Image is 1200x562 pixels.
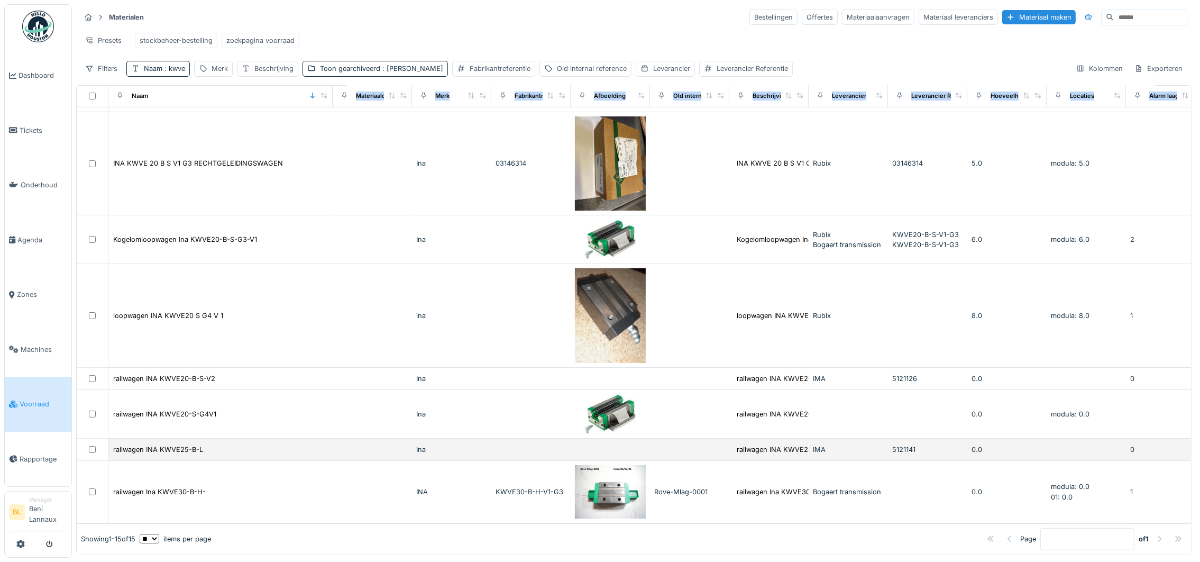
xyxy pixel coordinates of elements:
[5,158,71,213] a: Onderhoud
[254,64,294,74] div: Beschrijving
[737,409,840,419] div: railwagen INA KWVE20-S-G4V1
[496,487,566,497] div: KWVE30-B-H-V1-G3
[81,534,135,544] div: Showing 1 - 15 of 15
[813,312,831,320] span: Rubix
[29,496,67,504] div: Manager
[1051,493,1073,501] span: 01: 0.0
[140,35,213,46] div: stockbeheer-bestelling
[653,64,690,74] div: Leverancier
[515,92,570,101] div: Fabrikantreferentie
[575,220,646,259] img: Kogelomloopwagen Ina KWVE20-B-S-G3-V1
[113,487,206,497] div: railwagen Ina KWVE30-B-H-
[20,454,67,464] span: Rapportage
[892,231,959,239] span: KWVE20-B-S-V1-G3
[5,213,71,268] a: Agenda
[737,311,917,321] div: loopwagen INA KWVE20 S G4 V 1 INA KWVE 20 B SL...
[972,311,1042,321] div: 8.0
[717,64,788,74] div: Leverancier Referentie
[673,92,737,101] div: Old internal reference
[162,65,185,72] span: : kwve
[813,231,831,239] span: Rubix
[972,487,1042,497] div: 0.0
[226,35,295,46] div: zoekpagina voorraad
[737,445,827,455] div: railwagen INA KWVE25-B-L
[140,534,211,544] div: items per page
[972,158,1042,168] div: 5.0
[416,311,487,321] div: ina
[749,10,798,25] div: Bestellingen
[813,241,881,249] span: Bogaert transmission
[972,409,1042,419] div: 0.0
[1071,61,1128,76] div: Kolommen
[991,92,1028,101] div: Hoeveelheid
[892,159,923,167] span: 03146314
[5,322,71,377] a: Machines
[1002,10,1076,24] div: Materiaal maken
[105,12,148,22] strong: Materialen
[557,64,627,74] div: Old internal reference
[21,180,67,190] span: Onderhoud
[356,92,409,101] div: Materiaalcategorie
[1051,410,1089,418] span: modula: 0.0
[416,487,487,497] div: INA
[1139,534,1149,544] strong: of 1
[132,92,148,101] div: Naam
[22,11,54,42] img: Badge_color-CXgf-gQk.svg
[972,374,1042,384] div: 0.0
[20,125,67,135] span: Tickets
[380,65,443,72] span: : [PERSON_NAME]
[737,374,839,384] div: railwagen INA KWVE20-B-S-V2
[832,92,866,101] div: Leverancier
[21,345,67,355] span: Machines
[470,64,530,74] div: Fabrikantreferentie
[892,375,917,383] span: 5121126
[416,158,487,168] div: Ina
[113,409,216,419] div: railwagen INA KWVE20-S-G4V1
[416,234,487,244] div: Ina
[575,116,646,211] img: INA KWVE 20 B S V1 G3 RECHTGELEIDINGSWAGEN
[416,409,487,419] div: Ina
[416,374,487,384] div: Ina
[80,33,126,48] div: Presets
[20,399,67,409] span: Voorraad
[737,234,881,244] div: Kogelomloopwagen Ina KWVE20-B-S-G3-V1
[575,268,646,363] img: loopwagen INA KWVE20 S G4 V 1
[435,92,450,101] div: Merk
[972,234,1042,244] div: 6.0
[5,48,71,103] a: Dashboard
[802,10,838,25] div: Offertes
[1149,92,1200,101] div: Alarm laag niveau
[17,289,67,300] span: Zones
[144,64,185,74] div: Naam
[919,10,998,25] div: Materiaal leveranciers
[753,92,789,101] div: Beschrijving
[813,375,826,383] span: IMA
[1051,312,1089,320] span: modula: 8.0
[416,445,487,455] div: Ina
[113,311,223,321] div: loopwagen INA KWVE20 S G4 V 1
[654,487,725,497] div: Rove-Mlag-0001
[892,241,959,249] span: KWVE20-B-S-V1-G3
[17,235,67,245] span: Agenda
[575,394,646,434] img: railwagen INA KWVE20-S-G4V1
[320,64,443,74] div: Toon gearchiveerd
[5,103,71,158] a: Tickets
[1070,92,1094,101] div: Locaties
[737,487,942,497] div: railwagen Ina KWVE30-B-H-lineaire lager [GEOGRAPHIC_DATA]
[972,445,1042,455] div: 0.0
[5,432,71,487] a: Rapportage
[1051,159,1089,167] span: modula: 5.0
[1051,483,1089,491] span: modula: 0.0
[1020,534,1036,544] div: Page
[1051,235,1089,243] span: modula: 6.0
[9,496,67,531] a: BL ManagerBeni Lannaux
[1130,61,1187,76] div: Exporteren
[113,158,283,168] div: INA KWVE 20 B S V1 G3 RECHTGELEIDINGSWAGEN
[842,10,914,25] div: Materiaalaanvragen
[113,234,257,244] div: Kogelomloopwagen Ina KWVE20-B-S-G3-V1
[813,488,881,496] span: Bogaert transmission
[29,496,67,529] li: Beni Lannaux
[813,446,826,454] span: IMA
[813,159,831,167] span: Rubix
[212,64,228,74] div: Merk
